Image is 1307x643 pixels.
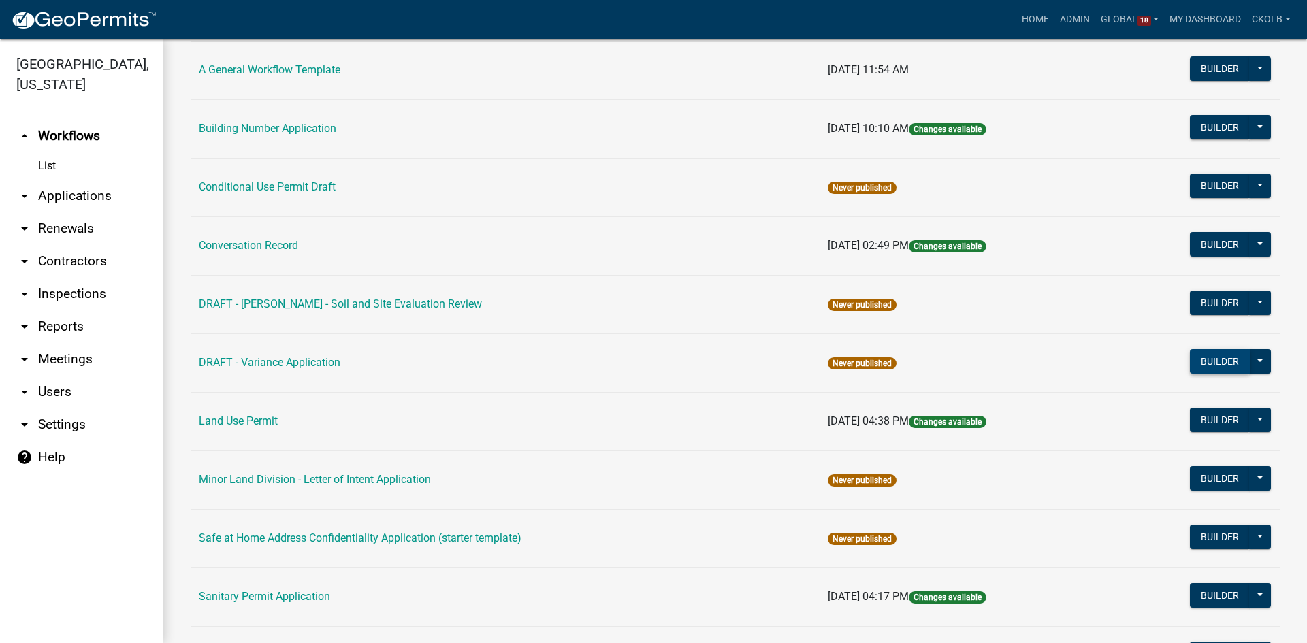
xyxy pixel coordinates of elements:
[199,356,340,369] a: DRAFT - Variance Application
[1190,115,1250,139] button: Builder
[16,128,33,144] i: arrow_drop_up
[1095,7,1165,33] a: Global18
[1016,7,1054,33] a: Home
[16,253,33,269] i: arrow_drop_down
[1137,16,1151,27] span: 18
[199,239,298,252] a: Conversation Record
[828,590,909,603] span: [DATE] 04:17 PM
[1190,291,1250,315] button: Builder
[828,182,897,194] span: Never published
[199,122,336,135] a: Building Number Application
[909,240,986,252] span: Changes available
[16,351,33,367] i: arrow_drop_down
[828,414,909,427] span: [DATE] 04:38 PM
[16,220,33,237] i: arrow_drop_down
[909,591,986,604] span: Changes available
[199,63,340,76] a: A General Workflow Template
[199,531,521,544] a: Safe at Home Address Confidentiality Application (starter template)
[199,414,278,427] a: Land Use Permit
[199,297,482,310] a: DRAFT - [PERSON_NAME] - Soil and Site Evaluation Review
[16,416,33,433] i: arrow_drop_down
[828,533,897,545] span: Never published
[199,590,330,603] a: Sanitary Permit Application
[199,180,336,193] a: Conditional Use Permit Draft
[16,286,33,302] i: arrow_drop_down
[1054,7,1095,33] a: Admin
[828,122,909,135] span: [DATE] 10:10 AM
[16,318,33,335] i: arrow_drop_down
[1190,174,1250,198] button: Builder
[828,474,897,487] span: Never published
[1190,466,1250,491] button: Builder
[16,188,33,204] i: arrow_drop_down
[1190,56,1250,81] button: Builder
[1164,7,1246,33] a: My Dashboard
[828,63,909,76] span: [DATE] 11:54 AM
[16,449,33,465] i: help
[1190,408,1250,432] button: Builder
[1190,349,1250,374] button: Builder
[828,299,897,311] span: Never published
[828,239,909,252] span: [DATE] 02:49 PM
[1190,583,1250,608] button: Builder
[1190,525,1250,549] button: Builder
[1246,7,1296,33] a: ckolb
[909,416,986,428] span: Changes available
[16,384,33,400] i: arrow_drop_down
[1190,232,1250,257] button: Builder
[199,473,431,486] a: Minor Land Division - Letter of Intent Application
[909,123,986,135] span: Changes available
[828,357,897,369] span: Never published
